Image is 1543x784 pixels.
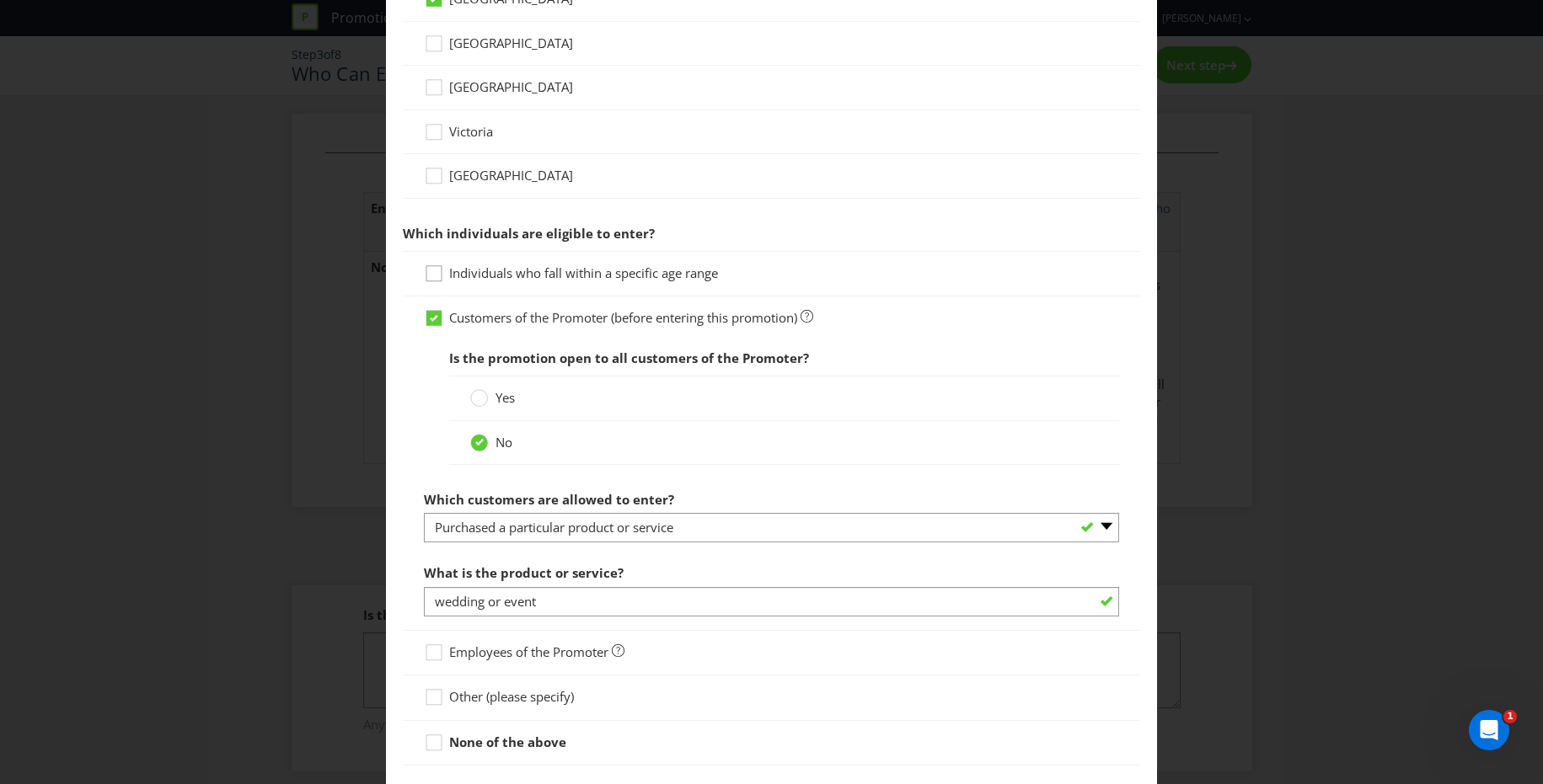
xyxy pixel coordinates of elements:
[449,309,797,326] span: Customers of the Promoter (before entering this promotion)
[1469,710,1509,750] iframe: Intercom live chat
[449,733,566,750] strong: None of the above
[403,225,655,242] span: Which individuals are eligible to enter?
[449,643,608,660] span: Employees of the Promoter
[1503,710,1517,723] span: 1
[449,78,573,95] span: [GEOGRAPHIC_DATA]
[449,35,573,51] span: [GEOGRAPHIC_DATA]
[449,123,493,140] span: Victoria
[496,434,512,451] span: No
[449,688,574,705] span: Other (please specify)
[496,389,515,406] span: Yes
[424,587,1120,616] input: e.g. a home and contents insurance policy
[424,564,624,581] span: What is the product or service?
[424,491,674,508] span: Which customers are allowed to enter?
[449,167,573,184] span: [GEOGRAPHIC_DATA]
[449,349,809,366] span: Is the promotion open to all customers of the Promoter?
[449,264,718,281] span: Individuals who fall within a specific age range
